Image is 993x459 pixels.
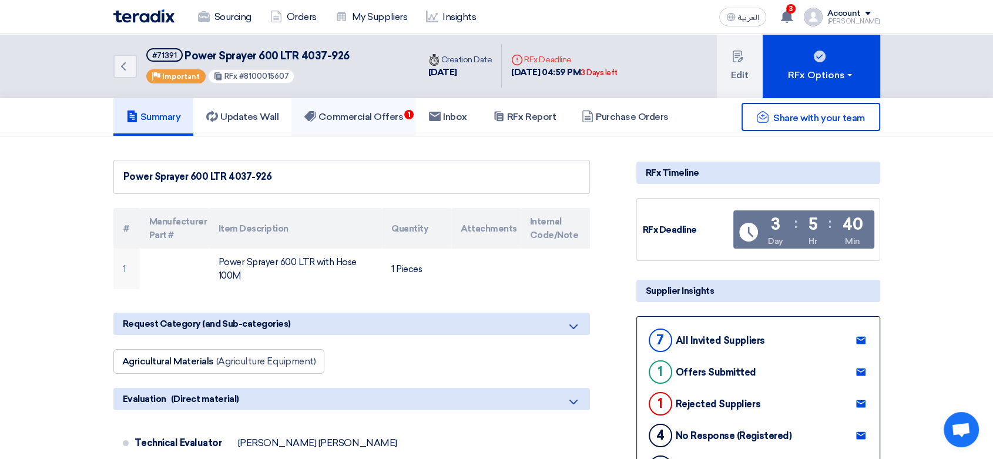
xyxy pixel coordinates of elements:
div: RFx Options [788,68,854,82]
span: Request Category (and Sub-categories) [123,317,291,330]
div: [DATE] [428,66,492,79]
span: #8100015607 [239,72,289,81]
span: RFx [224,72,237,81]
a: Orders [261,4,326,30]
div: Min [845,235,860,247]
div: 1 [649,392,672,416]
th: Manufacturer Part # [140,208,209,249]
img: Teradix logo [113,9,175,23]
div: 7 [649,329,672,352]
div: : [828,213,831,234]
a: My Suppliers [326,4,417,30]
div: Offers Submitted [676,367,756,378]
div: Rejected Suppliers [676,398,760,410]
div: Creation Date [428,53,492,66]
span: Agricultural Materials [122,356,214,367]
a: Purchase Orders [569,98,682,136]
button: العربية [719,8,766,26]
td: 1 [113,249,140,289]
div: RFx Deadline [643,223,731,237]
a: Open chat [944,412,979,447]
td: Power Sprayer 600 LTR with Hose 100M [209,249,382,289]
h5: Inbox [429,111,467,123]
h5: Summary [126,111,181,123]
img: profile_test.png [804,8,823,26]
a: Insights [417,4,485,30]
span: (Agriculture Equipment) [216,356,316,367]
div: [DATE] 04:59 PM [511,66,618,79]
div: 3 Days left [581,67,618,79]
div: Supplier Insights [636,280,880,302]
th: Item Description [209,208,382,249]
th: Internal Code/Note [521,208,590,249]
a: RFx Report [480,98,569,136]
h5: Commercial Offers [304,111,403,123]
div: Account [827,9,861,19]
div: Power Sprayer 600 LTR 4037-926 [123,170,580,184]
div: Hr [809,235,817,247]
div: [PERSON_NAME] [PERSON_NAME] [238,437,397,449]
th: # [113,208,140,249]
a: Sourcing [189,4,261,30]
div: Day [768,235,783,247]
span: Important [162,72,200,81]
span: Share with your team [773,112,864,123]
a: Inbox [416,98,480,136]
h5: Power Sprayer 600 LTR 4037-926 [146,48,350,63]
button: RFx Options [763,34,880,98]
div: 3 [771,216,780,233]
div: 40 [843,216,863,233]
span: Power Sprayer 600 LTR 4037-926 [184,49,350,62]
span: 1 [404,110,414,119]
div: #71391 [152,52,177,59]
a: Summary [113,98,194,136]
td: 1 Pieces [382,249,451,289]
button: Edit [717,34,763,98]
div: RFx Deadline [511,53,618,66]
th: Quantity [382,208,451,249]
div: 1 [649,360,672,384]
h5: Purchase Orders [582,111,669,123]
span: العربية [738,14,759,22]
span: Evaluation [123,393,166,406]
div: No Response (Registered) [676,430,791,441]
div: RFx Timeline [636,162,880,184]
h5: Updates Wall [206,111,279,123]
th: Attachments [451,208,521,249]
span: (Direct material) [171,393,239,406]
div: Technical Evaluator [135,429,229,457]
a: Updates Wall [193,98,291,136]
div: [PERSON_NAME] [827,18,880,25]
h5: RFx Report [493,111,556,123]
a: Commercial Offers1 [291,98,416,136]
div: 4 [649,424,672,447]
div: All Invited Suppliers [676,335,765,346]
div: 5 [808,216,817,233]
span: 3 [786,4,796,14]
div: : [794,213,797,234]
